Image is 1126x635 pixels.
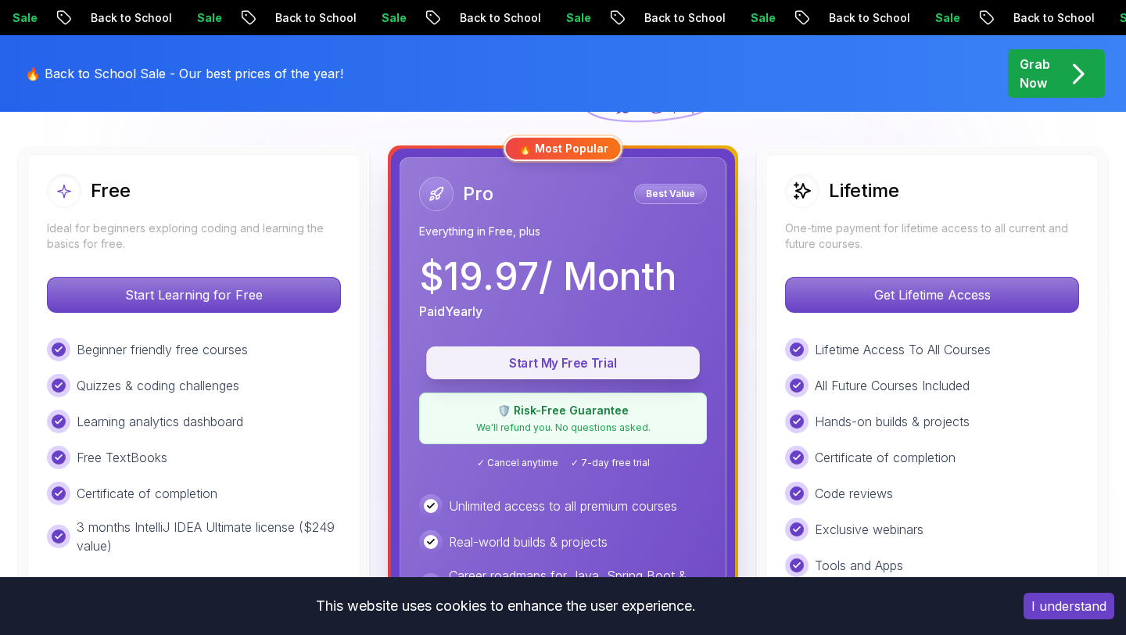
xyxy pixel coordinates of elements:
[829,178,899,203] h2: Lifetime
[463,181,493,206] h2: Pro
[449,533,608,551] p: Real-world builds & projects
[91,178,131,203] h2: Free
[815,484,893,503] p: Code reviews
[25,64,343,83] p: 🔥 Back to School Sale - Our best prices of the year!
[419,224,707,239] p: Everything in Free, plus
[511,10,561,26] p: Sale
[785,287,1079,303] a: Get Lifetime Access
[429,403,697,418] p: 🛡️ Risk-Free Guarantee
[326,10,376,26] p: Sale
[35,10,142,26] p: Back to School
[404,10,511,26] p: Back to School
[449,497,677,515] p: Unlimited access to all premium courses
[477,457,558,469] span: ✓ Cancel anytime
[48,278,340,312] p: Start Learning for Free
[785,221,1079,252] p: One-time payment for lifetime access to all current and future courses.
[47,221,341,252] p: Ideal for beginners exploring coding and learning the basics for free.
[1020,55,1050,92] p: Grab Now
[77,376,239,395] p: Quizzes & coding challenges
[77,340,248,359] p: Beginner friendly free courses
[444,354,682,372] p: Start My Free Trial
[785,277,1079,313] button: Get Lifetime Access
[419,258,676,296] p: $ 19.97 / Month
[815,412,970,431] p: Hands-on builds & projects
[419,302,482,321] p: Paid Yearly
[815,556,903,575] p: Tools and Apps
[571,457,650,469] span: ✓ 7-day free trial
[695,10,745,26] p: Sale
[786,278,1078,312] p: Get Lifetime Access
[1024,593,1114,619] button: Accept cookies
[77,484,217,503] p: Certificate of completion
[815,448,956,467] p: Certificate of completion
[773,10,880,26] p: Back to School
[880,10,930,26] p: Sale
[958,10,1064,26] p: Back to School
[815,376,970,395] p: All Future Courses Included
[12,589,1000,623] div: This website uses cookies to enhance the user experience.
[47,277,341,313] button: Start Learning for Free
[77,518,341,555] p: 3 months IntelliJ IDEA Ultimate license ($249 value)
[426,346,700,379] button: Start My Free Trial
[142,10,192,26] p: Sale
[815,340,991,359] p: Lifetime Access To All Courses
[1064,10,1114,26] p: Sale
[77,412,243,431] p: Learning analytics dashboard
[449,566,707,604] p: Career roadmaps for Java, Spring Boot & DevOps
[47,287,341,303] a: Start Learning for Free
[77,448,167,467] p: Free TextBooks
[637,186,705,202] p: Best Value
[815,520,923,539] p: Exclusive webinars
[589,10,695,26] p: Back to School
[429,422,697,434] p: We'll refund you. No questions asked.
[220,10,326,26] p: Back to School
